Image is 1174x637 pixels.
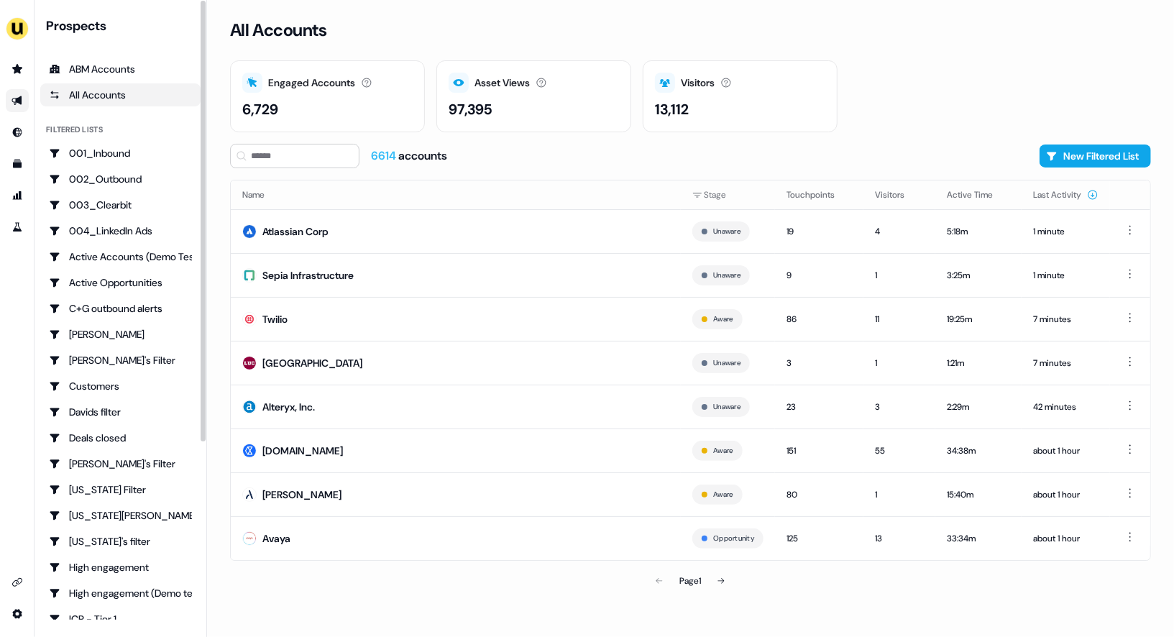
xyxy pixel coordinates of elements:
a: Go to Georgia Filter [40,478,201,501]
div: Sepia Infrastructure [262,268,354,283]
div: 3 [787,356,852,370]
div: about 1 hour [1033,487,1099,502]
a: All accounts [40,83,201,106]
div: 13,112 [655,98,689,120]
div: Filtered lists [46,124,103,136]
div: accounts [371,148,447,164]
div: 151 [787,444,852,458]
a: Go to 002_Outbound [40,168,201,191]
button: Unaware [713,269,740,282]
button: Unaware [713,357,740,370]
a: Go to templates [6,152,29,175]
div: 004_LinkedIn Ads [49,224,192,238]
div: 001_Inbound [49,146,192,160]
button: Aware [713,444,733,457]
div: ABM Accounts [49,62,192,76]
a: Go to High engagement (Demo testing) [40,582,201,605]
div: 1 minute [1033,268,1099,283]
div: [US_STATE] Filter [49,482,192,497]
div: Avaya [262,531,290,546]
div: 80 [787,487,852,502]
div: 42 minutes [1033,400,1099,414]
div: about 1 hour [1033,444,1099,458]
button: Touchpoints [787,182,852,208]
div: 7 minutes [1033,356,1099,370]
div: C+G outbound alerts [49,301,192,316]
div: Asset Views [474,75,530,91]
div: 1 [875,487,924,502]
a: Go to C+G outbound alerts [40,297,201,320]
div: 1 [875,268,924,283]
div: All Accounts [49,88,192,102]
div: 1 [875,356,924,370]
button: Visitors [875,182,922,208]
div: 97,395 [449,98,492,120]
a: Go to Georgia Slack [40,504,201,527]
a: Go to 003_Clearbit [40,193,201,216]
div: 19 [787,224,852,239]
a: Go to High engagement [40,556,201,579]
a: Go to outbound experience [6,89,29,112]
div: Active Accounts (Demo Test) [49,249,192,264]
div: Active Opportunities [49,275,192,290]
div: 2:29m [947,400,1010,414]
a: ABM Accounts [40,58,201,81]
div: Stage [692,188,763,202]
div: [PERSON_NAME]'s Filter [49,353,192,367]
a: Go to Deals closed [40,426,201,449]
div: 3:25m [947,268,1010,283]
div: [US_STATE]'s filter [49,534,192,549]
button: Last Activity [1033,182,1099,208]
div: Page 1 [679,574,701,588]
button: Unaware [713,225,740,238]
button: Aware [713,313,733,326]
div: High engagement (Demo testing) [49,586,192,600]
button: Aware [713,488,733,501]
div: 1:21m [947,356,1010,370]
div: 33:34m [947,531,1010,546]
div: [US_STATE][PERSON_NAME] [49,508,192,523]
button: Unaware [713,400,740,413]
a: Go to Active Opportunities [40,271,201,294]
a: Go to Georgia's filter [40,530,201,553]
div: 55 [875,444,924,458]
a: Go to Inbound [6,121,29,144]
div: 003_Clearbit [49,198,192,212]
button: New Filtered List [1040,145,1151,168]
div: 7 minutes [1033,312,1099,326]
a: Go to ICP - Tier 1 [40,608,201,631]
div: 125 [787,531,852,546]
div: 002_Outbound [49,172,192,186]
div: Visitors [681,75,715,91]
a: Go to integrations [6,602,29,625]
div: 34:38m [947,444,1010,458]
div: Davids filter [49,405,192,419]
a: Go to Customers [40,375,201,398]
div: 4 [875,224,924,239]
a: Go to Geneviève's Filter [40,452,201,475]
div: [PERSON_NAME]'s Filter [49,457,192,471]
div: 15:40m [947,487,1010,502]
a: Go to Charlotte Stone [40,323,201,346]
a: Go to Charlotte's Filter [40,349,201,372]
div: Engaged Accounts [268,75,355,91]
th: Name [231,180,681,209]
div: 3 [875,400,924,414]
div: 86 [787,312,852,326]
div: 1 minute [1033,224,1099,239]
div: [PERSON_NAME] [262,487,341,502]
a: Go to attribution [6,184,29,207]
div: 9 [787,268,852,283]
div: [DOMAIN_NAME] [262,444,343,458]
div: 11 [875,312,924,326]
div: Customers [49,379,192,393]
div: Twilio [262,312,288,326]
button: Opportunity [713,532,754,545]
div: Alteryx, Inc. [262,400,315,414]
div: ICP - Tier 1 [49,612,192,626]
div: 6,729 [242,98,278,120]
div: Atlassian Corp [262,224,329,239]
div: High engagement [49,560,192,574]
button: Active Time [947,182,1010,208]
div: about 1 hour [1033,531,1099,546]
